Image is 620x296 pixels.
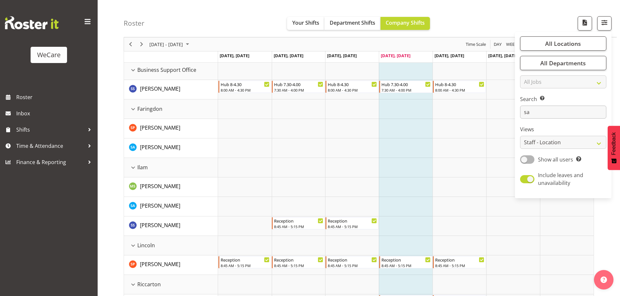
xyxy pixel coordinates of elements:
button: Timeline Day [493,40,503,48]
td: Business Support Office resource [124,60,218,80]
label: Search [520,95,606,103]
div: 8:45 AM - 5:15 PM [274,263,323,268]
div: 8:45 AM - 5:15 PM [328,224,377,229]
button: All Locations [520,36,606,51]
div: Savita Savita"s event - Hub 8-4.30 Begin From Wednesday, September 3, 2025 at 8:00:00 AM GMT+12:0... [325,81,379,93]
span: [PERSON_NAME] [140,124,180,131]
button: Feedback - Show survey [608,126,620,170]
div: Reception [328,256,377,263]
div: 8:45 AM - 5:15 PM [381,263,431,268]
td: Savita Savita resource [124,80,218,99]
div: Samantha Poultney"s event - Reception Begin From Thursday, September 4, 2025 at 8:45:00 AM GMT+12... [379,256,432,268]
h4: Roster [124,19,145,27]
td: Ilam resource [124,158,218,177]
td: Samantha Poultney resource [124,255,218,275]
a: [PERSON_NAME] [140,260,180,268]
div: Hub 7.30-4.00 [381,81,431,87]
span: Business Support Office [137,66,196,74]
td: Riccarton resource [124,275,218,294]
a: [PERSON_NAME] [140,85,180,93]
div: Hub 8-4.30 [221,81,270,87]
label: Views [520,125,606,133]
a: [PERSON_NAME] [140,221,180,229]
div: Reception [221,256,270,263]
div: Savita Savita"s event - Hub 8-4.30 Begin From Monday, September 1, 2025 at 8:00:00 AM GMT+12:00 E... [218,81,271,93]
input: Search [520,106,606,119]
td: Lincoln resource [124,236,218,255]
td: Samantha Poultney resource [124,119,218,138]
span: [DATE], [DATE] [220,53,249,58]
span: Lincoln [137,241,155,249]
div: Savanna Samson"s event - Reception Begin From Tuesday, September 2, 2025 at 8:45:00 AM GMT+12:00 ... [272,217,325,229]
div: Savita Savita"s event - Hub 7.30-4.00 Begin From Thursday, September 4, 2025 at 7:30:00 AM GMT+12... [379,81,432,93]
div: Savanna Samson"s event - Reception Begin From Wednesday, September 3, 2025 at 8:45:00 AM GMT+12:0... [325,217,379,229]
div: Previous [125,37,136,51]
div: 8:00 AM - 4:30 PM [328,87,377,93]
span: Include leaves and unavailability [538,172,583,187]
a: [PERSON_NAME] [140,143,180,151]
button: Download a PDF of the roster according to the set date range. [578,16,592,31]
span: Finance & Reporting [16,157,85,167]
span: [DATE] - [DATE] [149,40,184,48]
td: Sarah Abbott resource [124,197,218,216]
span: Show all users [538,156,573,163]
td: Faringdon resource [124,99,218,119]
span: Feedback [611,132,617,155]
span: Shifts [16,125,85,135]
div: Hub 8-4.30 [435,81,484,87]
span: Faringdon [137,105,162,113]
button: Company Shifts [380,17,430,30]
div: 8:45 AM - 5:15 PM [435,263,484,268]
div: Samantha Poultney"s event - Reception Begin From Monday, September 1, 2025 at 8:45:00 AM GMT+12:0... [218,256,271,268]
span: [DATE], [DATE] [274,53,303,58]
div: 8:00 AM - 4:30 PM [435,87,484,93]
span: Department Shifts [330,19,375,26]
span: Time & Attendance [16,141,85,151]
button: Time Scale [465,40,487,48]
div: 8:45 AM - 5:15 PM [221,263,270,268]
span: All Departments [540,59,586,67]
td: Sarah Abbott resource [124,138,218,158]
div: Samantha Poultney"s event - Reception Begin From Friday, September 5, 2025 at 8:45:00 AM GMT+12:0... [433,256,486,268]
td: Savanna Samson resource [124,216,218,236]
button: All Departments [520,56,606,70]
a: [PERSON_NAME] [140,202,180,210]
span: [DATE], [DATE] [434,53,464,58]
span: Ilam [137,163,148,171]
div: Reception [435,256,484,263]
a: [PERSON_NAME] [140,182,180,190]
span: Company Shifts [386,19,425,26]
div: 8:45 AM - 5:15 PM [274,224,323,229]
button: Filter Shifts [597,16,612,31]
div: Hub 7.30-4.00 [274,81,323,87]
button: Timeline Week [505,40,518,48]
div: Samantha Poultney"s event - Reception Begin From Wednesday, September 3, 2025 at 8:45:00 AM GMT+1... [325,256,379,268]
img: help-xxl-2.png [600,277,607,283]
span: [PERSON_NAME] [140,85,180,92]
div: 8:00 AM - 4:30 PM [221,87,270,93]
span: Roster [16,92,94,102]
span: Your Shifts [292,19,319,26]
span: Inbox [16,109,94,118]
span: Riccarton [137,280,161,288]
div: Next [136,37,147,51]
div: 7:30 AM - 4:00 PM [274,87,323,93]
div: Reception [274,217,323,224]
span: All Locations [545,40,581,47]
button: Next [137,40,146,48]
div: Reception [328,217,377,224]
button: Previous [126,40,135,48]
span: [DATE], [DATE] [488,53,518,58]
div: Reception [381,256,431,263]
td: Mehreen Sardar resource [124,177,218,197]
span: [DATE], [DATE] [381,53,410,58]
span: Day [493,40,502,48]
span: Week [505,40,518,48]
div: 7:30 AM - 4:00 PM [381,87,431,93]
